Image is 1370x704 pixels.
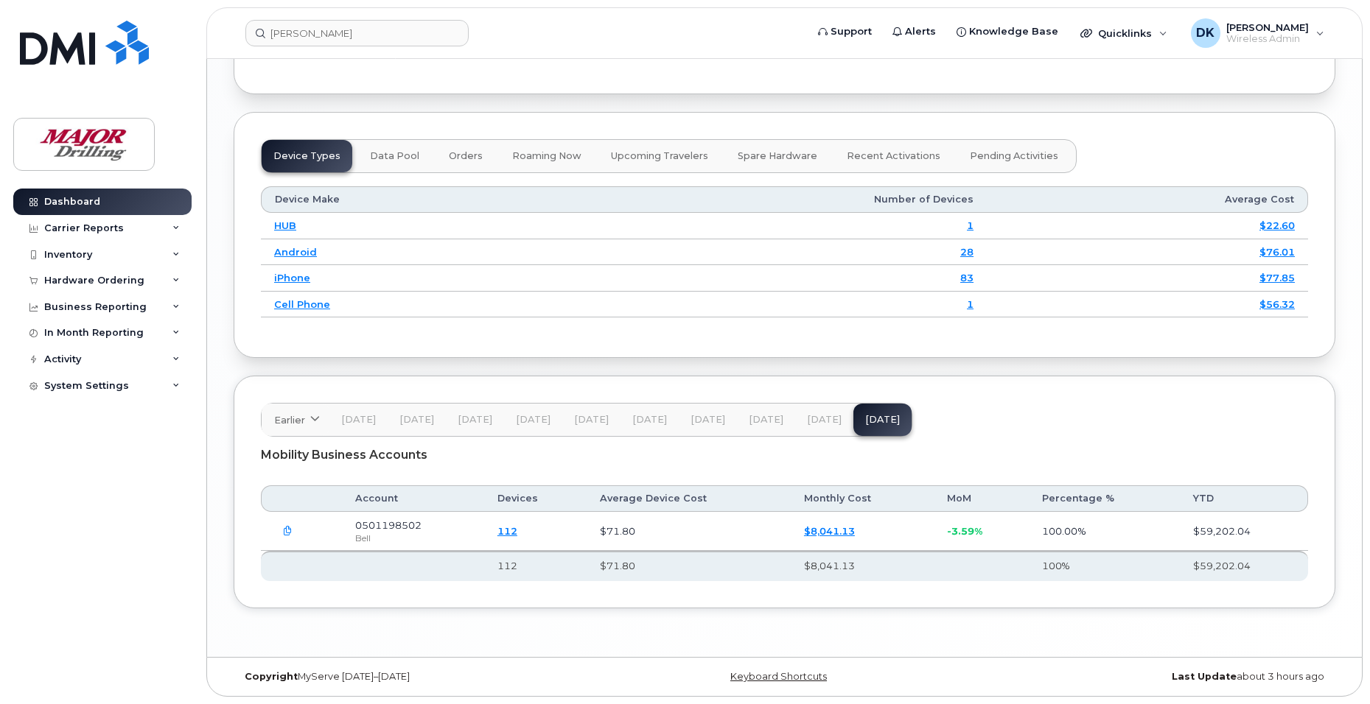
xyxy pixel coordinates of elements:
[341,414,376,426] span: [DATE]
[245,671,298,682] strong: Copyright
[342,485,484,512] th: Account
[1180,512,1308,551] td: $59,202.04
[847,150,940,162] span: Recent Activations
[399,414,434,426] span: [DATE]
[274,246,317,258] a: Android
[905,24,936,39] span: Alerts
[1172,671,1237,682] strong: Last Update
[934,485,1028,512] th: MoM
[1259,298,1295,310] a: $56.32
[967,219,974,231] a: 1
[1259,272,1295,284] a: $77.85
[1070,18,1178,48] div: Quicklinks
[587,512,791,551] td: $71.80
[807,414,842,426] span: [DATE]
[1098,27,1152,39] span: Quicklinks
[370,150,419,162] span: Data Pool
[804,525,855,537] a: $8,041.13
[274,413,305,427] span: Earlier
[611,150,708,162] span: Upcoming Travelers
[970,150,1058,162] span: Pending Activities
[1259,219,1295,231] a: $22.60
[808,17,882,46] a: Support
[1259,246,1295,258] a: $76.01
[691,414,725,426] span: [DATE]
[1029,512,1180,551] td: 100.00%
[516,414,551,426] span: [DATE]
[355,519,422,531] span: 0501198502
[987,186,1308,213] th: Average Cost
[969,24,1058,39] span: Knowledge Base
[449,150,483,162] span: Orders
[262,404,329,436] a: Earlier
[1029,485,1180,512] th: Percentage %
[355,532,371,543] span: Bell
[1196,24,1215,42] span: DK
[274,219,296,231] a: HUB
[791,485,934,512] th: Monthly Cost
[245,20,469,46] input: Find something...
[234,671,601,683] div: MyServe [DATE]–[DATE]
[632,414,667,426] span: [DATE]
[946,17,1069,46] a: Knowledge Base
[567,186,987,213] th: Number of Devices
[1226,21,1309,33] span: [PERSON_NAME]
[458,414,492,426] span: [DATE]
[730,671,827,682] a: Keyboard Shortcuts
[261,186,567,213] th: Device Make
[1180,551,1308,580] th: $59,202.04
[968,671,1335,683] div: about 3 hours ago
[738,150,817,162] span: Spare Hardware
[960,272,974,284] a: 83
[967,298,974,310] a: 1
[484,485,587,512] th: Devices
[1226,33,1309,45] span: Wireless Admin
[587,551,791,580] th: $71.80
[960,246,974,258] a: 28
[274,272,310,284] a: iPhone
[791,551,934,580] th: $8,041.13
[1181,18,1335,48] div: Dan Kowalson
[1029,551,1180,580] th: 100%
[882,17,946,46] a: Alerts
[497,525,517,537] a: 112
[574,414,609,426] span: [DATE]
[484,551,587,580] th: 112
[749,414,783,426] span: [DATE]
[587,485,791,512] th: Average Device Cost
[947,525,982,537] span: -3.59%
[1180,485,1308,512] th: YTD
[512,150,581,162] span: Roaming Now
[274,298,330,310] a: Cell Phone
[831,24,872,39] span: Support
[261,437,1308,474] div: Mobility Business Accounts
